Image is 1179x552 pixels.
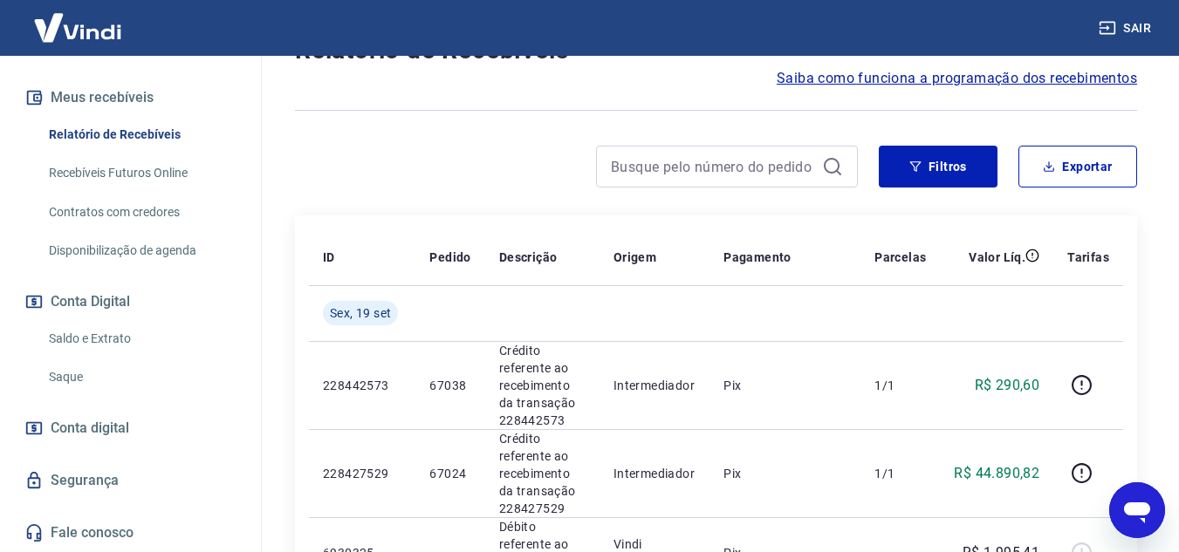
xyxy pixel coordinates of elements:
[611,153,815,180] input: Busque pelo número do pedido
[499,342,586,429] p: Crédito referente ao recebimento da transação 228442573
[42,117,240,153] a: Relatório de Recebíveis
[975,375,1040,396] p: R$ 290,60
[42,321,240,357] a: Saldo e Extrato
[874,377,926,394] p: 1/1
[330,304,391,322] span: Sex, 19 set
[42,233,240,269] a: Disponibilização de agenda
[21,1,134,54] img: Vindi
[954,463,1039,484] p: R$ 44.890,82
[21,461,240,500] a: Segurança
[429,377,470,394] p: 67038
[777,68,1137,89] a: Saiba como funciona a programação dos recebimentos
[21,78,240,117] button: Meus recebíveis
[879,146,997,187] button: Filtros
[51,416,129,440] span: Conta digital
[613,377,696,394] p: Intermediador
[42,194,240,230] a: Contratos com credores
[874,249,926,266] p: Parcelas
[723,465,847,482] p: Pix
[323,377,401,394] p: 228442573
[429,249,470,266] p: Pedido
[499,249,558,266] p: Descrição
[874,465,926,482] p: 1/1
[323,465,401,482] p: 228427529
[969,249,1025,266] p: Valor Líq.
[21,409,240,447] a: Conta digital
[42,359,240,395] a: Saque
[613,465,696,482] p: Intermediador
[1095,12,1158,44] button: Sair
[21,514,240,552] a: Fale conosco
[1067,249,1109,266] p: Tarifas
[21,283,240,321] button: Conta Digital
[723,249,792,266] p: Pagamento
[723,377,847,394] p: Pix
[429,465,470,482] p: 67024
[42,155,240,191] a: Recebíveis Futuros Online
[613,249,656,266] p: Origem
[323,249,335,266] p: ID
[1018,146,1137,187] button: Exportar
[499,430,586,517] p: Crédito referente ao recebimento da transação 228427529
[1109,482,1165,538] iframe: Botão para abrir a janela de mensagens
